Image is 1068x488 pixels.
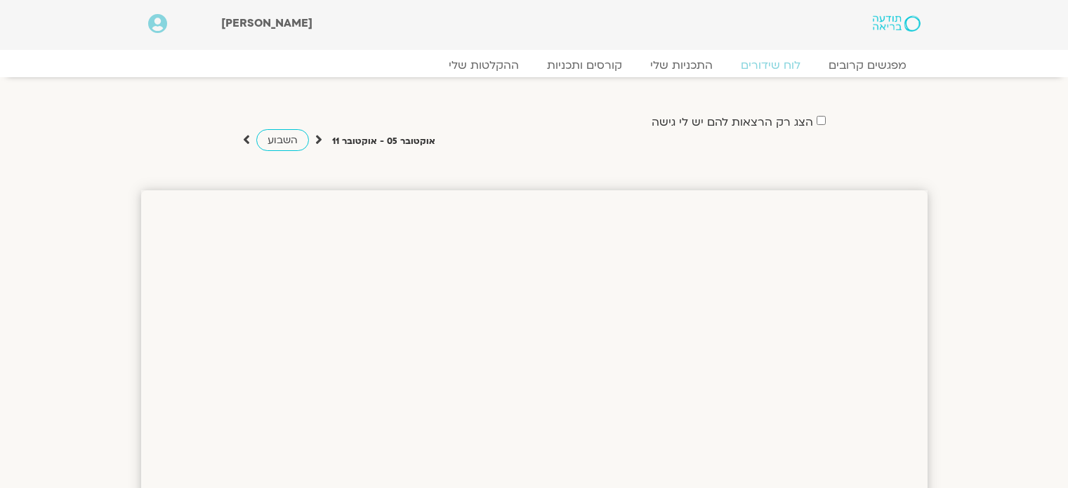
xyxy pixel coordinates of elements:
[332,134,435,149] p: אוקטובר 05 - אוקטובר 11
[148,58,921,72] nav: Menu
[636,58,727,72] a: התכניות שלי
[256,129,309,151] a: השבוע
[435,58,533,72] a: ההקלטות שלי
[652,116,813,128] label: הצג רק הרצאות להם יש לי גישה
[815,58,921,72] a: מפגשים קרובים
[727,58,815,72] a: לוח שידורים
[268,133,298,147] span: השבוע
[533,58,636,72] a: קורסים ותכניות
[221,15,312,31] span: [PERSON_NAME]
